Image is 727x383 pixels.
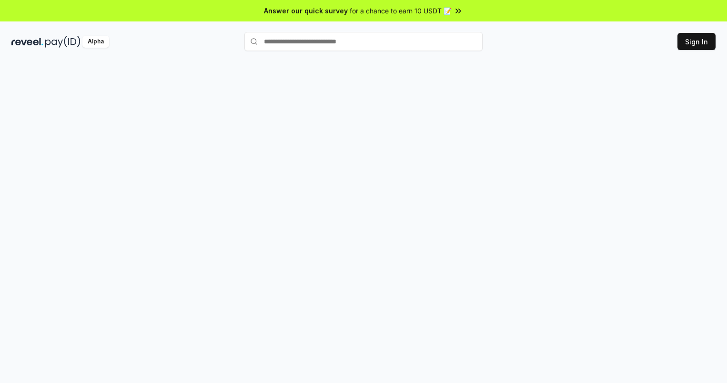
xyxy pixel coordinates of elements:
img: pay_id [45,36,81,48]
img: reveel_dark [11,36,43,48]
span: Answer our quick survey [264,6,348,16]
button: Sign In [677,33,716,50]
span: for a chance to earn 10 USDT 📝 [350,6,452,16]
div: Alpha [82,36,109,48]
